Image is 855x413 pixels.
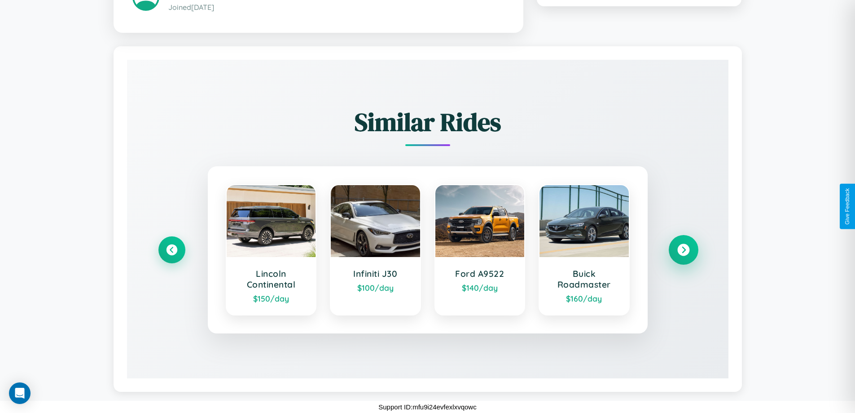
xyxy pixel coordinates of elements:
[444,268,516,279] h3: Ford A9522
[158,105,697,139] h2: Similar Rides
[378,401,476,413] p: Support ID: mfu9i24evfexlxvqowc
[340,283,411,293] div: $ 100 /day
[548,293,620,303] div: $ 160 /day
[539,184,630,315] a: Buick Roadmaster$160/day
[236,293,307,303] div: $ 150 /day
[226,184,317,315] a: Lincoln Continental$150/day
[548,268,620,290] h3: Buick Roadmaster
[434,184,526,315] a: Ford A9522$140/day
[444,283,516,293] div: $ 140 /day
[844,188,851,225] div: Give Feedback
[168,1,504,14] p: Joined [DATE]
[9,382,31,404] div: Open Intercom Messenger
[340,268,411,279] h3: Infiniti J30
[330,184,421,315] a: Infiniti J30$100/day
[236,268,307,290] h3: Lincoln Continental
